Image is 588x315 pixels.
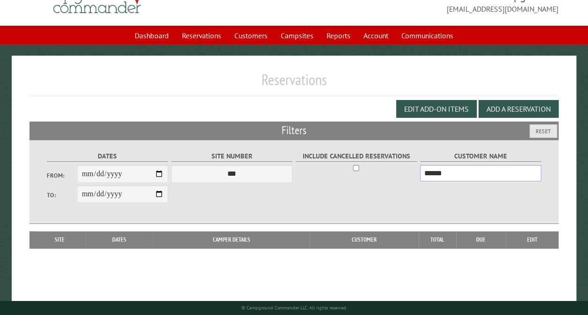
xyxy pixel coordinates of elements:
label: Site Number [171,151,292,162]
h1: Reservations [29,71,559,96]
a: Customers [229,27,273,44]
th: Dates [86,231,153,248]
th: Total [419,231,456,248]
button: Add a Reservation [479,100,559,118]
th: Customer [310,231,418,248]
a: Communications [396,27,459,44]
a: Reservations [176,27,227,44]
th: Edit [506,231,559,248]
a: Campsites [275,27,319,44]
th: Site [34,231,86,248]
label: Dates [47,151,168,162]
a: Reports [321,27,356,44]
button: Reset [530,124,557,138]
button: Edit Add-on Items [396,100,477,118]
label: Customer Name [420,151,541,162]
label: To: [47,191,77,200]
small: © Campground Commander LLC. All rights reserved. [241,305,347,311]
label: From: [47,171,77,180]
label: Include Cancelled Reservations [296,151,417,162]
a: Dashboard [129,27,174,44]
a: Account [358,27,394,44]
h2: Filters [29,122,559,139]
th: Due [456,231,506,248]
th: Camper Details [153,231,310,248]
